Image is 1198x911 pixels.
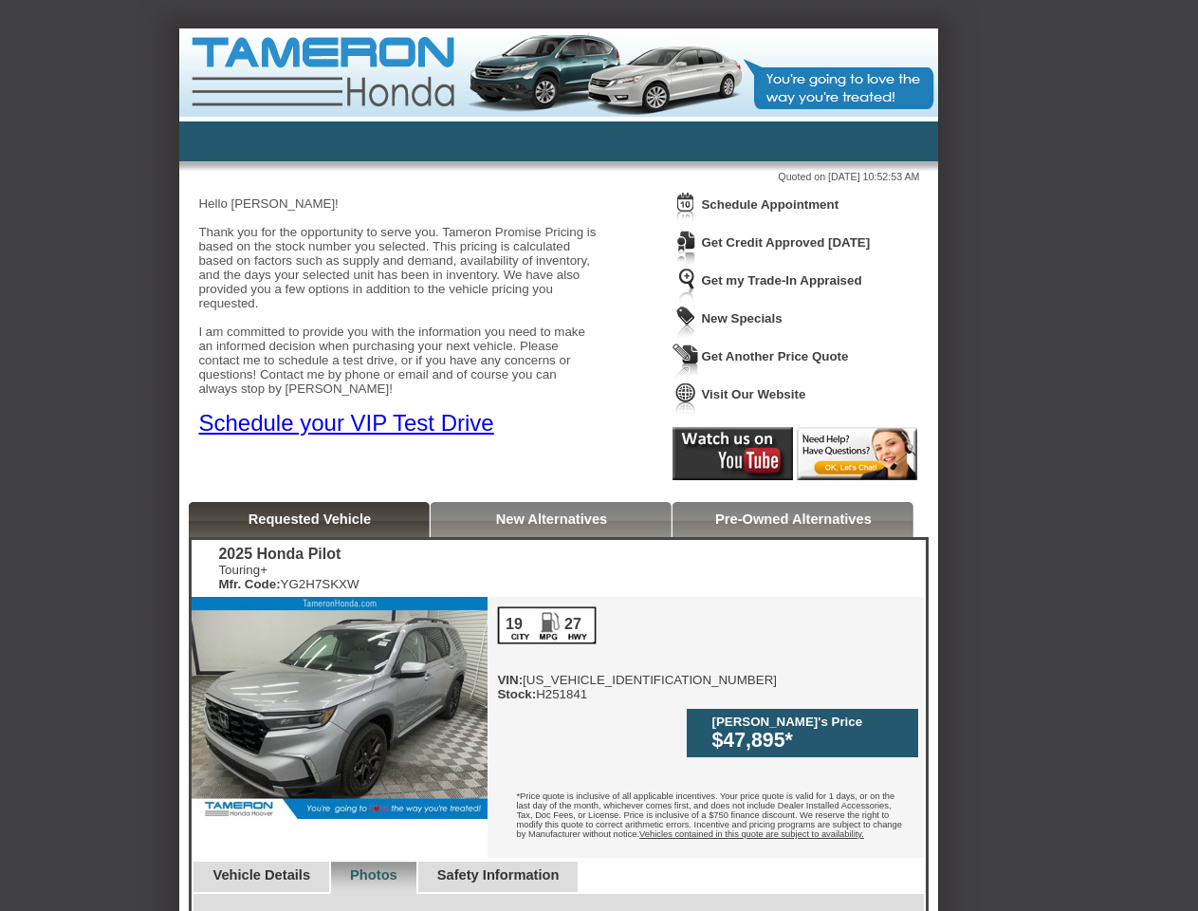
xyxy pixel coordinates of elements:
[701,235,870,250] a: Get Credit Approved [DATE]
[673,427,793,480] img: Icon_Youtube2.png
[218,563,359,591] div: Touring+ YG2H7SKXW
[198,171,919,182] div: Quoted on [DATE] 10:52:53 AM
[797,427,917,480] img: Icon_LiveChat2.png
[715,511,872,527] a: Pre-Owned Alternatives
[488,777,924,858] div: *Price quote is inclusive of all applicable incentives. Your price quote is valid for 1 days, or ...
[218,577,280,591] b: Mfr. Code:
[218,546,359,563] div: 2025 Honda Pilot
[496,511,608,527] a: New Alternatives
[639,829,864,839] u: Vehicles contained in this quote are subject to availability.
[711,729,909,753] div: $47,895*
[212,867,310,883] a: Vehicle Details
[673,230,699,265] img: Icon_CreditApproval.png
[198,410,493,436] a: Schedule your VIP Test Drive
[701,349,848,363] a: Get Another Price Quote
[701,387,805,401] a: Visit Our Website
[673,306,699,341] img: Icon_WeeklySpecials.png
[673,192,699,227] img: Icon_ScheduleAppointment.png
[711,715,909,729] div: [PERSON_NAME]'s Price
[701,197,839,212] a: Schedule Appointment
[192,597,488,819] img: 2025 Honda Pilot
[350,867,397,883] a: Photos
[198,182,597,437] div: Hello [PERSON_NAME]! Thank you for the opportunity to serve you. Tameron Promise Pricing is based...
[562,616,582,633] div: 27
[249,511,372,527] a: Requested Vehicle
[673,268,699,303] img: Icon_TradeInAppraisal.png
[673,344,699,379] img: Icon_GetQuote.png
[437,867,560,883] a: Safety Information
[497,673,523,687] b: VIN:
[673,381,699,417] img: Icon_VisitWebsite.png
[504,616,524,633] div: 19
[701,311,782,325] a: New Specials
[497,606,777,701] div: [US_VEHICLE_IDENTIFICATION_NUMBER] H251841
[497,687,536,701] b: Stock:
[701,273,861,288] a: Get my Trade-In Appraised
